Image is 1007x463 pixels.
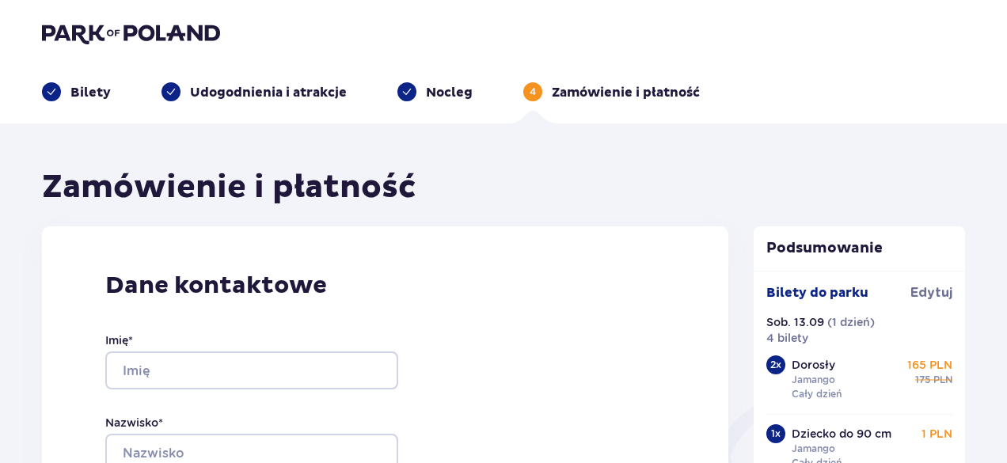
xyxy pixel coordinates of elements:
[70,84,111,101] p: Bilety
[792,387,842,401] p: Cały dzień
[105,351,398,389] input: Imię
[921,426,952,442] p: 1 PLN
[907,357,952,373] p: 165 PLN
[42,22,220,44] img: Park of Poland logo
[792,442,835,456] p: Jamango
[792,426,891,442] p: Dziecko do 90 cm
[754,239,966,258] p: Podsumowanie
[827,314,875,330] p: ( 1 dzień )
[552,84,700,101] p: Zamówienie i płatność
[105,415,163,431] label: Nazwisko *
[792,357,835,373] p: Dorosły
[792,373,835,387] p: Jamango
[766,424,785,443] div: 1 x
[426,84,473,101] p: Nocleg
[766,330,808,346] p: 4 bilety
[933,373,952,387] p: PLN
[530,85,536,99] p: 4
[766,284,868,302] p: Bilety do parku
[42,168,416,207] h1: Zamówienie i płatność
[766,314,824,330] p: Sob. 13.09
[105,271,665,301] p: Dane kontaktowe
[190,84,347,101] p: Udogodnienia i atrakcje
[105,332,133,348] label: Imię *
[915,373,930,387] p: 175
[766,355,785,374] div: 2 x
[910,284,952,302] a: Edytuj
